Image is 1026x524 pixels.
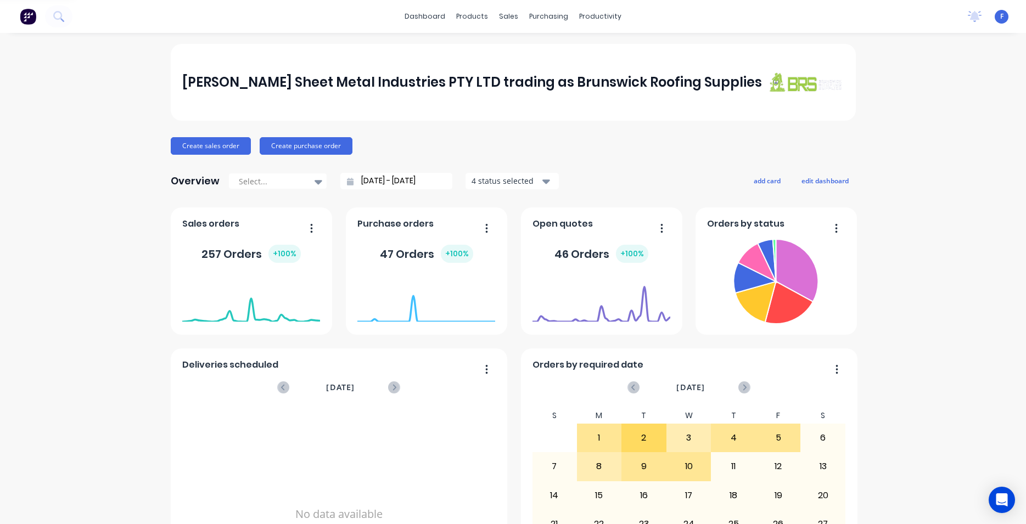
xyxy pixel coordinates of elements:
div: S [800,408,845,424]
div: [PERSON_NAME] Sheet Metal Industries PTY LTD trading as Brunswick Roofing Supplies [182,71,762,93]
div: 47 Orders [380,245,473,263]
div: 4 status selected [472,175,541,187]
div: W [666,408,711,424]
img: Factory [20,8,36,25]
div: 18 [711,482,755,509]
div: T [711,408,756,424]
div: 46 Orders [554,245,648,263]
div: 2 [622,424,666,452]
a: dashboard [399,8,451,25]
div: S [532,408,577,424]
span: Open quotes [532,217,593,230]
div: 8 [578,453,621,480]
div: Open Intercom Messenger [989,487,1015,513]
div: 11 [711,453,755,480]
div: M [577,408,622,424]
div: 7 [532,453,576,480]
div: + 100 % [441,245,473,263]
div: purchasing [524,8,574,25]
div: 9 [622,453,666,480]
span: Purchase orders [357,217,434,230]
button: edit dashboard [794,173,856,188]
div: 3 [667,424,711,452]
div: + 100 % [268,245,301,263]
div: 12 [756,453,800,480]
span: Sales orders [182,217,239,230]
div: 1 [578,424,621,452]
div: 17 [667,482,711,509]
button: add card [747,173,788,188]
div: 10 [667,453,711,480]
button: Create sales order [171,137,251,155]
span: [DATE] [326,381,355,393]
div: 16 [622,482,666,509]
div: 14 [532,482,576,509]
div: 257 Orders [201,245,301,263]
div: T [621,408,666,424]
div: 13 [801,453,845,480]
div: 5 [756,424,800,452]
button: Create purchase order [260,137,352,155]
div: F [756,408,801,424]
div: products [451,8,494,25]
img: J A Sheet Metal Industries PTY LTD trading as Brunswick Roofing Supplies [767,72,844,92]
span: [DATE] [676,381,705,393]
div: Overview [171,170,220,192]
div: 15 [578,482,621,509]
div: sales [494,8,524,25]
div: 6 [801,424,845,452]
div: 20 [801,482,845,509]
div: 4 [711,424,755,452]
div: + 100 % [616,245,648,263]
span: F [1000,12,1003,21]
span: Orders by status [707,217,784,230]
div: 19 [756,482,800,509]
div: productivity [574,8,627,25]
button: 4 status selected [466,173,559,189]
